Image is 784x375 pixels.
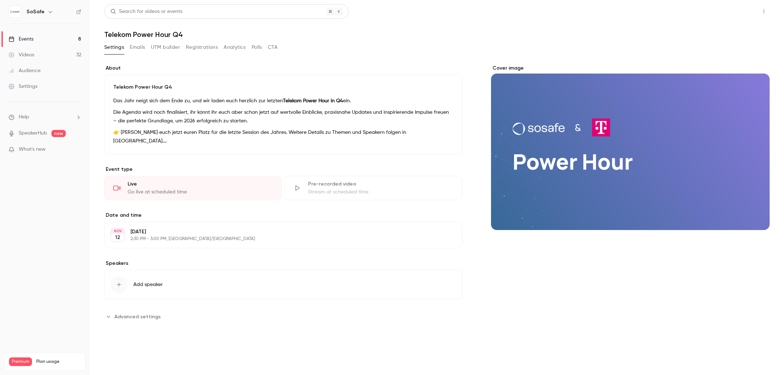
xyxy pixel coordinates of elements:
p: Event type [104,166,462,173]
div: Videos [9,51,34,58]
h1: Telekom Power Hour Q4 [104,30,770,39]
span: Premium [9,357,32,366]
p: Das Jahr neigt sich dem Ende zu, und wir laden euch herzlich zur letzten ein. [113,97,453,105]
h6: SoSafe [27,8,45,15]
img: SoSafe [9,6,20,18]
span: Advanced settings [114,313,161,320]
strong: Telekom Power Hour in Q4 [283,98,343,103]
div: Events [9,36,33,43]
button: Polls [252,42,262,53]
a: SpeakerHub [19,130,47,137]
button: Registrations [186,42,218,53]
label: About [104,65,462,72]
span: new [51,130,66,137]
p: Telekom Power Hour Q4 [113,84,453,91]
div: Audience [9,67,41,74]
p: [DATE] [130,228,424,235]
iframe: Noticeable Trigger [73,146,81,153]
button: Analytics [224,42,246,53]
p: 2:30 PM - 3:00 PM, [GEOGRAPHIC_DATA]/[GEOGRAPHIC_DATA] [130,236,424,242]
div: Live [128,181,273,188]
button: Advanced settings [104,311,165,322]
span: What's new [19,146,46,153]
p: Die Agenda wird noch finalisiert, ihr könnt ihr euch aber schon jetzt auf wertvolle Einblicke, pr... [113,108,453,125]
p: 12 [115,234,120,241]
div: LiveGo live at scheduled time [104,176,282,200]
section: Advanced settings [104,311,462,322]
div: Go live at scheduled time [128,188,273,196]
div: Settings [9,83,37,90]
div: Stream at scheduled time [308,188,453,196]
li: help-dropdown-opener [9,113,81,121]
label: Speakers [104,260,462,267]
div: Pre-recorded video [308,181,453,188]
label: Date and time [104,212,462,219]
label: Cover image [491,65,770,72]
span: Help [19,113,29,121]
button: Emails [130,42,145,53]
button: UTM builder [151,42,180,53]
span: Add speaker [133,281,163,288]
div: Pre-recorded videoStream at scheduled time [285,176,462,200]
span: Plan usage [36,359,81,365]
div: Search for videos or events [110,8,182,15]
button: Add speaker [104,270,462,299]
button: Share [724,4,752,19]
p: 👉 [PERSON_NAME] euch jetzt euren Platz für die letzte Session des Jahres. Weitere Details zu Them... [113,128,453,145]
section: Cover image [491,65,770,230]
button: Settings [104,42,124,53]
button: CTA [268,42,278,53]
div: NOV [111,229,124,234]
